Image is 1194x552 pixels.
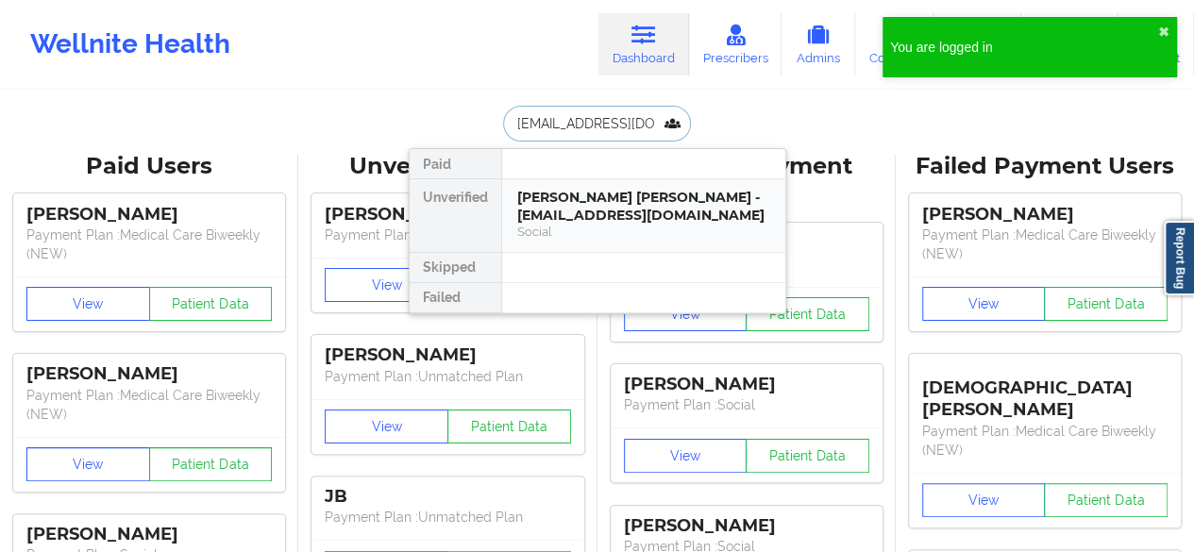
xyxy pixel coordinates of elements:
button: View [624,439,748,473]
button: View [26,447,150,481]
div: Failed Payment Users [909,152,1181,181]
button: Patient Data [149,287,273,321]
div: [PERSON_NAME] [26,363,272,385]
p: Payment Plan : Social [624,395,869,414]
button: View [325,410,448,443]
p: Payment Plan : Unmatched Plan [325,226,570,244]
div: You are logged in [890,38,1158,57]
div: [PERSON_NAME] [624,374,869,395]
button: Patient Data [149,447,273,481]
button: Patient Data [1044,287,1168,321]
p: Payment Plan : Unmatched Plan [325,367,570,386]
a: Coaches [855,13,933,75]
button: Patient Data [746,297,869,331]
div: [PERSON_NAME] [26,204,272,226]
button: View [922,483,1046,517]
div: Unverified Users [311,152,583,181]
div: [PERSON_NAME] [26,524,272,545]
button: View [26,287,150,321]
a: Admins [782,13,855,75]
div: Unverified [410,179,501,253]
div: [PERSON_NAME] [922,204,1168,226]
button: View [624,297,748,331]
p: Payment Plan : Medical Care Biweekly (NEW) [922,226,1168,263]
button: View [922,287,1046,321]
a: Report Bug [1164,221,1194,295]
p: Payment Plan : Medical Care Biweekly (NEW) [922,422,1168,460]
div: [PERSON_NAME] [PERSON_NAME] - [EMAIL_ADDRESS][DOMAIN_NAME] [517,189,770,224]
p: Payment Plan : Medical Care Biweekly (NEW) [26,386,272,424]
div: Paid Users [13,152,285,181]
div: Failed [410,283,501,313]
div: JB [325,486,570,508]
div: Skipped [410,253,501,283]
button: Patient Data [1044,483,1168,517]
div: [DEMOGRAPHIC_DATA][PERSON_NAME] [922,363,1168,421]
button: close [1158,25,1169,40]
button: View [325,268,448,302]
div: [PERSON_NAME] [325,344,570,366]
button: Patient Data [746,439,869,473]
div: Social [517,224,770,240]
p: Payment Plan : Medical Care Biweekly (NEW) [26,226,272,263]
div: [PERSON_NAME] [325,204,570,226]
a: Dashboard [598,13,689,75]
a: Prescribers [689,13,782,75]
p: Payment Plan : Unmatched Plan [325,508,570,527]
div: [PERSON_NAME] [624,515,869,537]
button: Patient Data [447,410,571,443]
div: Paid [410,149,501,179]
